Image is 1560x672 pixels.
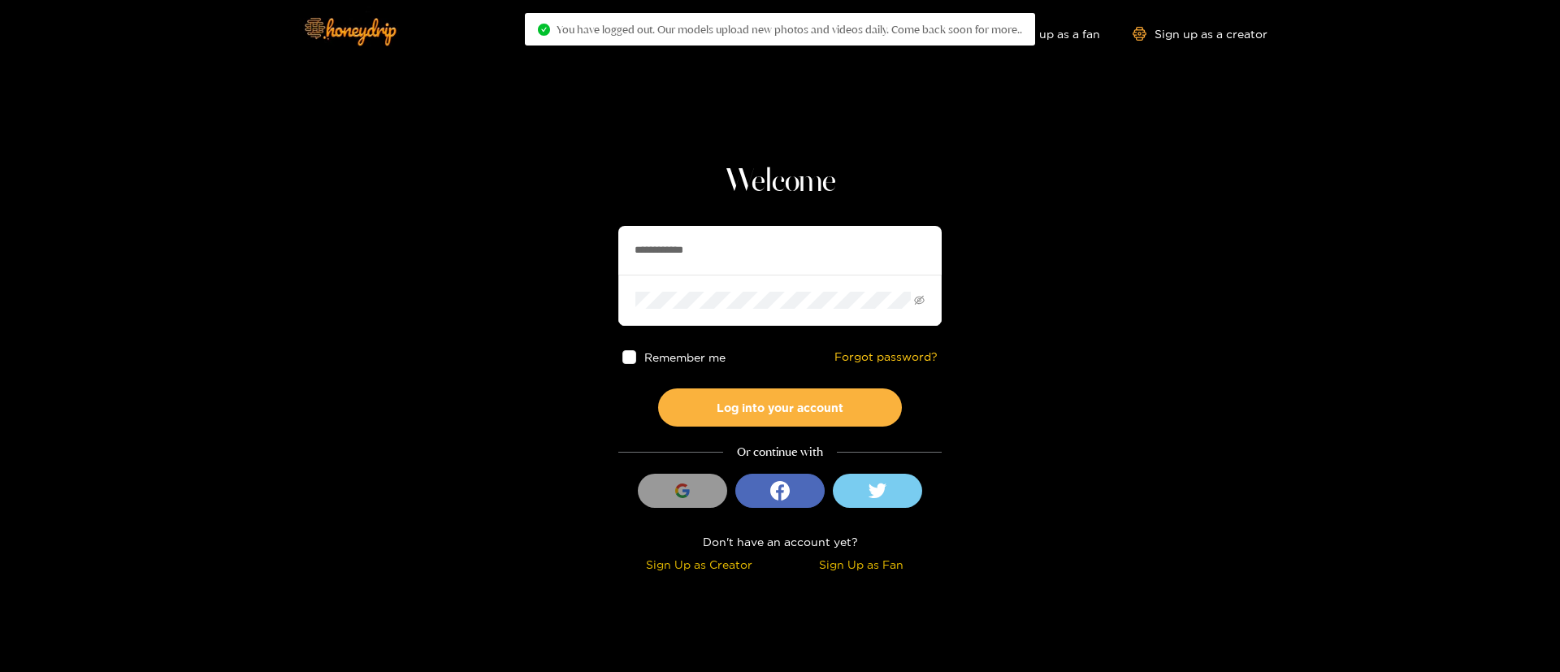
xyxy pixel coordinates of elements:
button: Log into your account [658,388,902,427]
div: Or continue with [618,443,942,462]
span: Remember me [644,351,726,363]
div: Sign Up as Fan [784,555,938,574]
h1: Welcome [618,163,942,202]
span: check-circle [538,24,550,36]
a: Sign up as a creator [1133,27,1267,41]
span: You have logged out. Our models upload new photos and videos daily. Come back soon for more.. [557,23,1022,36]
span: eye-invisible [914,295,925,306]
a: Sign up as a fan [989,27,1100,41]
a: Forgot password? [834,350,938,364]
div: Don't have an account yet? [618,532,942,551]
div: Sign Up as Creator [622,555,776,574]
